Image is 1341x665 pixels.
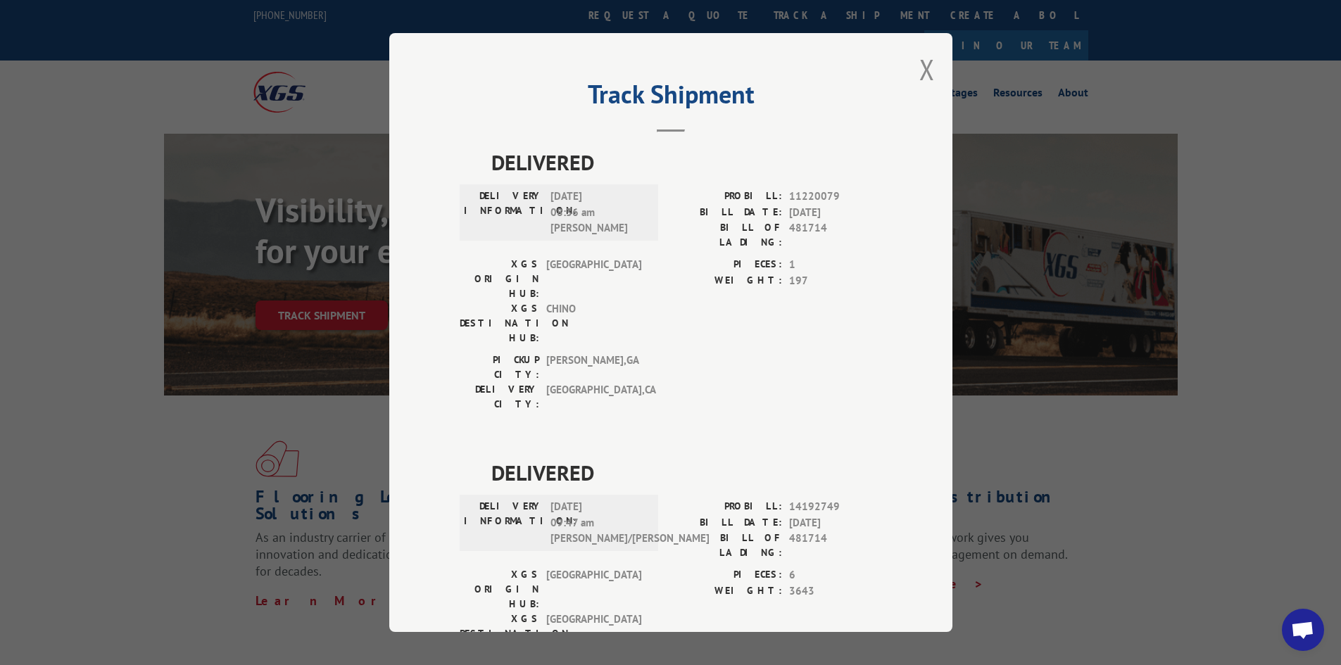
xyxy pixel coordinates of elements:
[789,567,882,583] span: 6
[460,84,882,111] h2: Track Shipment
[789,531,882,560] span: 481714
[789,189,882,205] span: 11220079
[789,220,882,250] span: 481714
[789,257,882,273] span: 1
[671,515,782,531] label: BILL DATE:
[546,301,641,346] span: CHINO
[1282,609,1324,651] div: Open chat
[460,612,539,656] label: XGS DESTINATION HUB:
[546,612,641,656] span: [GEOGRAPHIC_DATA]
[671,205,782,221] label: BILL DATE:
[460,382,539,412] label: DELIVERY CITY:
[789,499,882,515] span: 14192749
[789,583,882,600] span: 3643
[546,567,641,612] span: [GEOGRAPHIC_DATA]
[464,499,543,547] label: DELIVERY INFORMATION:
[460,353,539,382] label: PICKUP CITY:
[546,257,641,301] span: [GEOGRAPHIC_DATA]
[464,189,543,236] label: DELIVERY INFORMATION:
[546,353,641,382] span: [PERSON_NAME] , GA
[671,531,782,560] label: BILL OF LADING:
[671,220,782,250] label: BILL OF LADING:
[550,499,646,547] span: [DATE] 09:47 am [PERSON_NAME]/[PERSON_NAME]
[671,499,782,515] label: PROBILL:
[671,567,782,583] label: PIECES:
[789,273,882,289] span: 197
[671,257,782,273] label: PIECES:
[546,382,641,412] span: [GEOGRAPHIC_DATA] , CA
[491,146,882,178] span: DELIVERED
[671,273,782,289] label: WEIGHT:
[460,567,539,612] label: XGS ORIGIN HUB:
[789,205,882,221] span: [DATE]
[550,189,646,236] span: [DATE] 08:36 am [PERSON_NAME]
[789,515,882,531] span: [DATE]
[919,51,935,88] button: Close modal
[460,301,539,346] label: XGS DESTINATION HUB:
[460,257,539,301] label: XGS ORIGIN HUB:
[491,457,882,488] span: DELIVERED
[671,189,782,205] label: PROBILL:
[671,583,782,600] label: WEIGHT:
